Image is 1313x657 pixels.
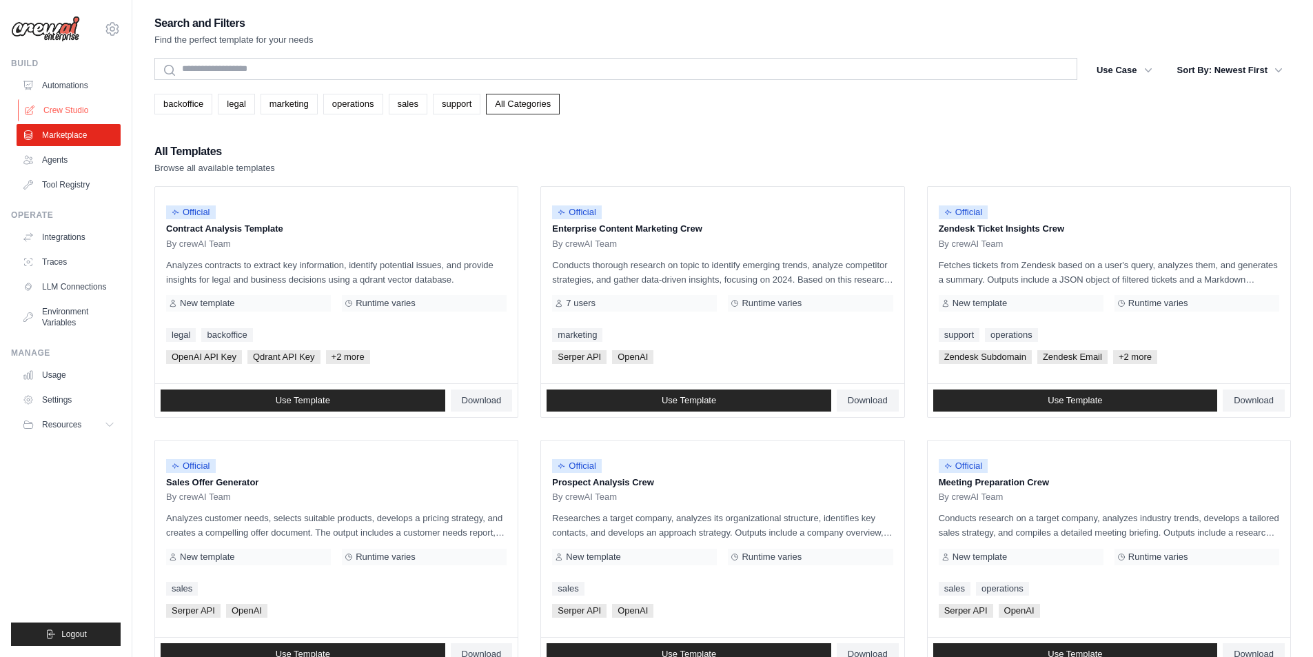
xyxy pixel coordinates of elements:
[486,94,560,114] a: All Categories
[566,298,596,309] span: 7 users
[612,604,653,618] span: OpenAI
[552,239,617,250] span: By crewAI Team
[1048,395,1102,406] span: Use Template
[326,350,370,364] span: +2 more
[612,350,653,364] span: OpenAI
[154,94,212,114] a: backoffice
[276,395,330,406] span: Use Template
[1234,395,1274,406] span: Download
[662,395,716,406] span: Use Template
[17,124,121,146] a: Marketplace
[462,395,502,406] span: Download
[1169,58,1291,83] button: Sort By: Newest First
[433,94,480,114] a: support
[166,492,231,503] span: By crewAI Team
[201,328,252,342] a: backoffice
[166,511,507,540] p: Analyzes customer needs, selects suitable products, develops a pricing strategy, and creates a co...
[939,511,1279,540] p: Conducts research on a target company, analyzes industry trends, develops a tailored sales strate...
[552,582,584,596] a: sales
[552,350,607,364] span: Serper API
[1128,298,1188,309] span: Runtime varies
[18,99,122,121] a: Crew Studio
[939,350,1032,364] span: Zendesk Subdomain
[552,222,893,236] p: Enterprise Content Marketing Crew
[1037,350,1108,364] span: Zendesk Email
[17,301,121,334] a: Environment Variables
[180,552,234,563] span: New template
[161,390,445,412] a: Use Template
[552,328,602,342] a: marketing
[552,205,602,219] span: Official
[552,476,893,489] p: Prospect Analysis Crew
[166,328,196,342] a: legal
[166,258,507,287] p: Analyzes contracts to extract key information, identify potential issues, and provide insights fo...
[939,239,1004,250] span: By crewAI Team
[1128,552,1188,563] span: Runtime varies
[1223,390,1285,412] a: Download
[42,419,81,430] span: Resources
[389,94,427,114] a: sales
[939,582,970,596] a: sales
[166,604,221,618] span: Serper API
[17,364,121,386] a: Usage
[166,222,507,236] p: Contract Analysis Template
[17,174,121,196] a: Tool Registry
[247,350,320,364] span: Qdrant API Key
[552,604,607,618] span: Serper API
[61,629,87,640] span: Logout
[451,390,513,412] a: Download
[552,511,893,540] p: Researches a target company, analyzes its organizational structure, identifies key contacts, and ...
[323,94,383,114] a: operations
[939,222,1279,236] p: Zendesk Ticket Insights Crew
[17,226,121,248] a: Integrations
[356,298,416,309] span: Runtime varies
[11,16,80,42] img: Logo
[180,298,234,309] span: New template
[939,604,993,618] span: Serper API
[154,14,314,33] h2: Search and Filters
[17,149,121,171] a: Agents
[166,239,231,250] span: By crewAI Team
[837,390,899,412] a: Download
[939,492,1004,503] span: By crewAI Team
[939,258,1279,287] p: Fetches tickets from Zendesk based on a user's query, analyzes them, and generates a summary. Out...
[742,298,802,309] span: Runtime varies
[939,205,988,219] span: Official
[17,74,121,97] a: Automations
[742,552,802,563] span: Runtime varies
[154,142,275,161] h2: All Templates
[1113,350,1157,364] span: +2 more
[17,276,121,298] a: LLM Connections
[1088,58,1161,83] button: Use Case
[11,347,121,358] div: Manage
[976,582,1029,596] a: operations
[17,251,121,273] a: Traces
[552,258,893,287] p: Conducts thorough research on topic to identify emerging trends, analyze competitor strategies, a...
[166,459,216,473] span: Official
[166,582,198,596] a: sales
[154,33,314,47] p: Find the perfect template for your needs
[999,604,1040,618] span: OpenAI
[218,94,254,114] a: legal
[226,604,267,618] span: OpenAI
[17,414,121,436] button: Resources
[547,390,831,412] a: Use Template
[953,298,1007,309] span: New template
[552,492,617,503] span: By crewAI Team
[848,395,888,406] span: Download
[11,623,121,646] button: Logout
[953,552,1007,563] span: New template
[552,459,602,473] span: Official
[939,459,988,473] span: Official
[166,205,216,219] span: Official
[166,476,507,489] p: Sales Offer Generator
[166,350,242,364] span: OpenAI API Key
[566,552,620,563] span: New template
[939,328,979,342] a: support
[356,552,416,563] span: Runtime varies
[985,328,1038,342] a: operations
[933,390,1218,412] a: Use Template
[154,161,275,175] p: Browse all available templates
[17,389,121,411] a: Settings
[11,210,121,221] div: Operate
